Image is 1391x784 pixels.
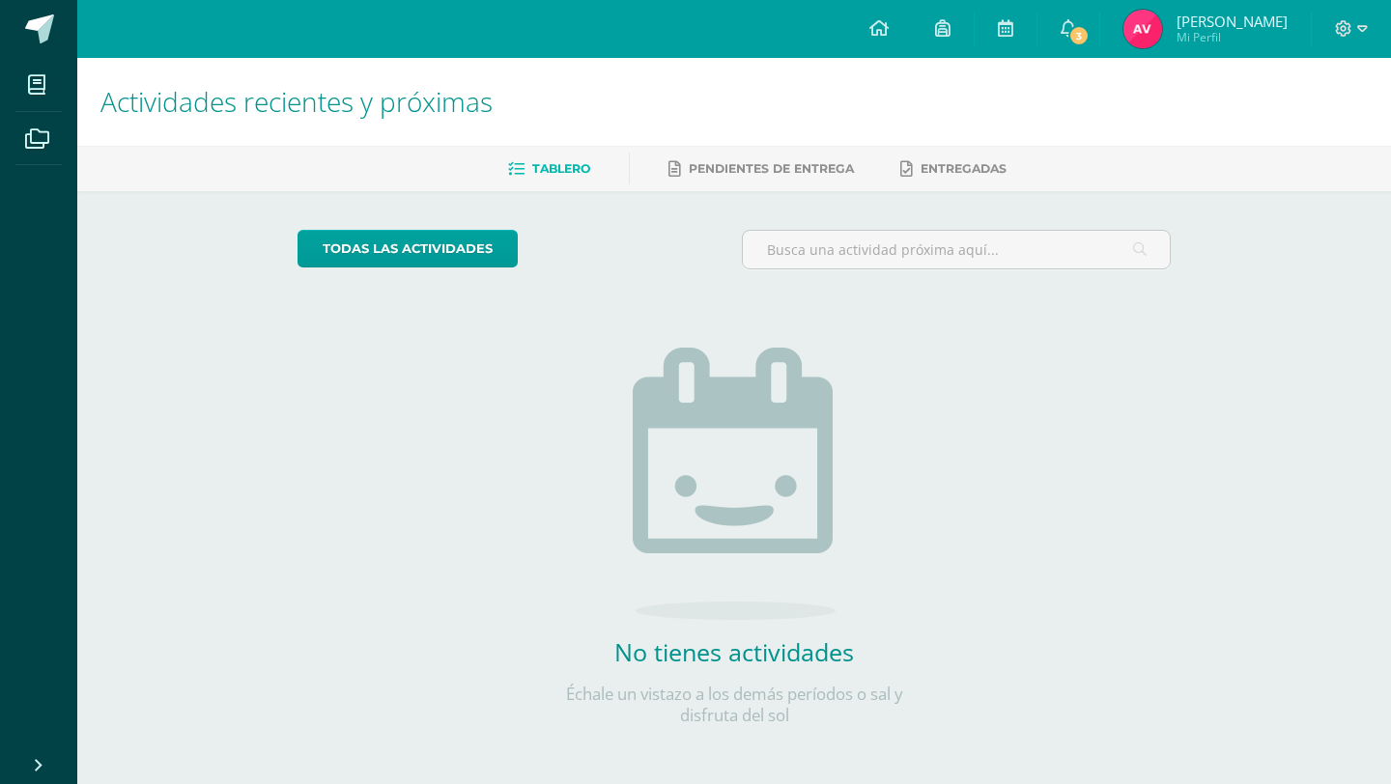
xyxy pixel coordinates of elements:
span: Mi Perfil [1177,29,1288,45]
a: Pendientes de entrega [668,154,854,184]
span: Tablero [532,161,590,176]
input: Busca una actividad próxima aquí... [743,231,1171,268]
span: 3 [1068,25,1090,46]
span: Actividades recientes y próximas [100,83,493,120]
span: Pendientes de entrega [689,161,854,176]
a: Entregadas [900,154,1007,184]
a: todas las Actividades [298,230,518,267]
img: no_activities.png [633,348,836,620]
span: [PERSON_NAME] [1177,12,1288,31]
h2: No tienes actividades [541,635,927,668]
p: Échale un vistazo a los demás períodos o sal y disfruta del sol [541,684,927,726]
a: Tablero [508,154,590,184]
img: 1512d3cdee8466f26b5a1e2becacf24c.png [1123,10,1162,48]
span: Entregadas [921,161,1007,176]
